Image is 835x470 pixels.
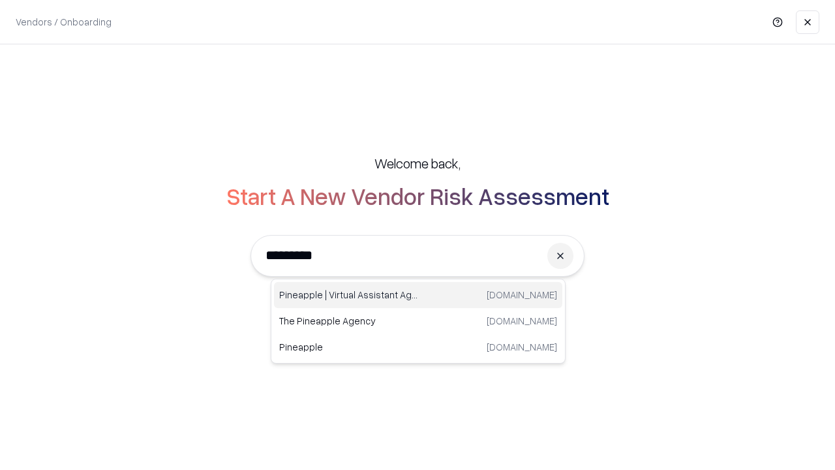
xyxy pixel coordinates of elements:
p: Pineapple | Virtual Assistant Agency [279,288,418,302]
p: [DOMAIN_NAME] [487,314,557,328]
p: Vendors / Onboarding [16,15,112,29]
div: Suggestions [271,279,566,364]
p: The Pineapple Agency [279,314,418,328]
h2: Start A New Vendor Risk Assessment [226,183,609,209]
p: [DOMAIN_NAME] [487,288,557,302]
p: Pineapple [279,340,418,354]
h5: Welcome back, [374,154,461,172]
p: [DOMAIN_NAME] [487,340,557,354]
